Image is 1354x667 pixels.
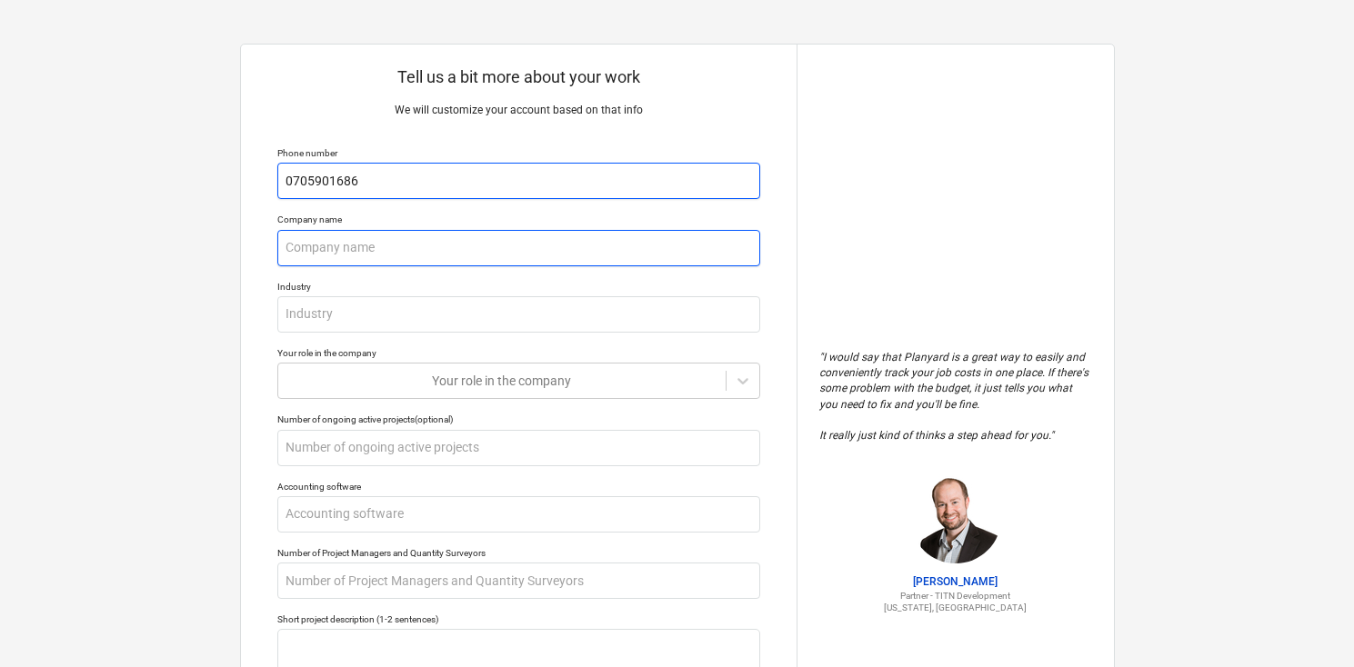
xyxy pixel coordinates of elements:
input: Company name [277,230,760,266]
div: Your role in the company [277,347,760,359]
p: We will customize your account based on that info [277,103,760,118]
input: Number of ongoing active projects [277,430,760,466]
input: Number of Project Managers and Quantity Surveyors [277,562,760,599]
p: [PERSON_NAME] [819,574,1092,590]
p: " I would say that Planyard is a great way to easily and conveniently track your job costs in one... [819,350,1092,443]
input: Accounting software [277,496,760,533]
input: Industry [277,296,760,333]
p: Tell us a bit more about your work [277,66,760,88]
input: Your phone number [277,163,760,199]
div: Company name [277,214,760,225]
div: Number of Project Managers and Quantity Surveyors [277,547,760,559]
iframe: Chat Widget [1263,580,1354,667]
p: [US_STATE], [GEOGRAPHIC_DATA] [819,602,1092,613]
div: Short project description (1-2 sentences) [277,613,760,625]
img: Jordan Cohen [910,473,1001,563]
div: Phone number [277,147,760,159]
div: Number of ongoing active projects (optional) [277,413,760,425]
div: Accounting software [277,481,760,493]
div: Chatt-widget [1263,580,1354,667]
p: Partner - TITN Development [819,590,1092,602]
div: Industry [277,281,760,293]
